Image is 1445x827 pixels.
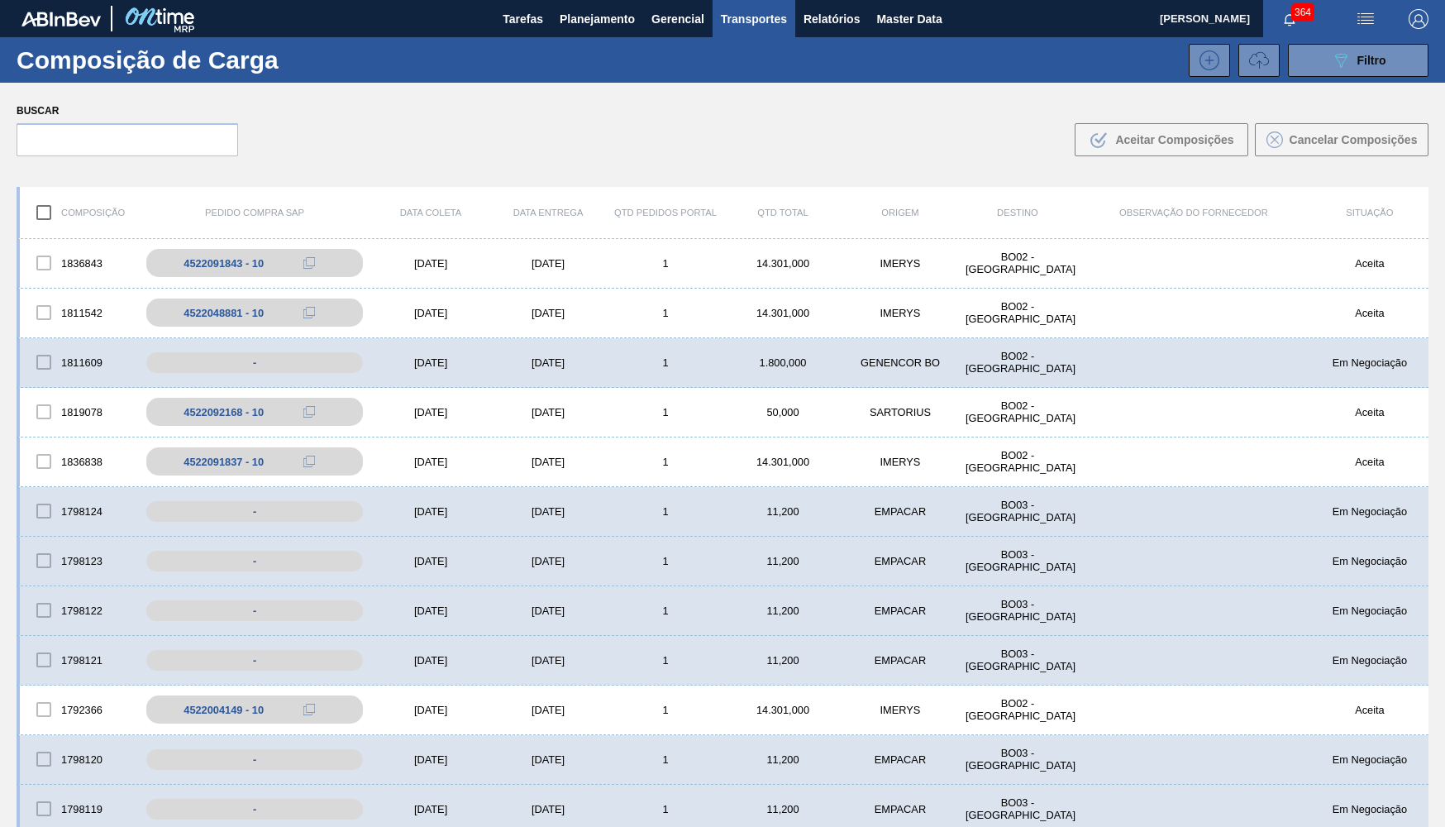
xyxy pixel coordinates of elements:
div: [DATE] [489,654,607,667]
div: [DATE] [489,406,607,418]
div: Qtd Total [724,208,842,218]
div: [DATE] [372,356,489,369]
div: BO03 - Santa Cruz [959,796,1076,821]
div: Aceita [1311,307,1428,319]
div: 1 [607,505,724,518]
div: Aceita [1311,257,1428,270]
div: 1 [607,456,724,468]
div: BO02 - La Paz [959,350,1076,375]
div: Em Negociação [1311,605,1428,617]
h1: Composição de Carga [17,50,284,69]
div: Em Negociação [1311,654,1428,667]
img: TNhmsLtSVTkK8tSr43FrP2fwEKptu5GPRR3wAAAABJRU5ErkJggg== [21,12,101,26]
div: 1811609 [20,345,137,380]
div: [DATE] [372,704,489,716]
div: [DATE] [372,307,489,319]
div: - [146,650,362,671]
div: [DATE] [372,654,489,667]
div: 14.301,000 [724,307,842,319]
div: BO02 - La Paz [959,449,1076,474]
div: BO02 - La Paz [959,399,1076,424]
div: BO03 - Santa Cruz [959,598,1076,623]
div: 1 [607,803,724,815]
div: [DATE] [372,406,489,418]
div: Origem [842,208,959,218]
div: [DATE] [489,456,607,468]
div: 4522092168 - 10 [184,406,264,418]
div: Em Negociação [1311,356,1428,369]
div: 11,200 [724,605,842,617]
div: BO02 - La Paz [959,300,1076,325]
div: EMPACAR [842,803,959,815]
div: 1 [607,257,724,270]
div: 1 [607,406,724,418]
div: [DATE] [489,307,607,319]
div: Em Negociação [1311,555,1428,567]
div: [DATE] [489,555,607,567]
div: Pedido Volume [1230,44,1280,77]
div: Em Negociação [1311,753,1428,766]
div: - [146,799,362,820]
div: Copiar [293,452,326,471]
div: Data coleta [372,208,489,218]
div: - [146,501,362,522]
div: [DATE] [489,605,607,617]
span: Cancelar Composições [1290,133,1418,146]
div: 14.301,000 [724,704,842,716]
div: [DATE] [372,803,489,815]
div: Destino [959,208,1076,218]
div: 1836843 [20,246,137,280]
button: Cancelar Composições [1255,123,1428,156]
div: 1 [607,307,724,319]
div: GENENCOR BO [842,356,959,369]
div: Aceita [1311,406,1428,418]
div: Copiar [293,253,326,273]
div: IMERYS [842,704,959,716]
div: 1 [607,605,724,617]
div: EMPACAR [842,605,959,617]
div: - [146,600,362,621]
div: 1 [607,753,724,766]
div: SARTORIUS [842,406,959,418]
div: 11,200 [724,753,842,766]
button: Filtro [1288,44,1428,77]
button: Notificações [1263,7,1316,31]
div: [DATE] [489,505,607,518]
div: 11,200 [724,505,842,518]
span: Relatórios [804,9,860,29]
div: BO03 - Santa Cruz [959,499,1076,523]
div: [DATE] [489,803,607,815]
div: [DATE] [372,456,489,468]
div: BO03 - Santa Cruz [959,548,1076,573]
div: 1.800,000 [724,356,842,369]
div: 1798121 [20,643,137,677]
span: Gerencial [651,9,704,29]
div: Nova Composição [1180,44,1230,77]
div: - [146,551,362,571]
div: [DATE] [372,257,489,270]
div: Copiar [293,402,326,422]
div: BO02 - La Paz [959,251,1076,275]
div: IMERYS [842,257,959,270]
div: Em Negociação [1311,505,1428,518]
div: 1836838 [20,444,137,479]
div: 4522091837 - 10 [184,456,264,468]
div: [DATE] [372,605,489,617]
div: [DATE] [372,753,489,766]
label: Buscar [17,99,238,123]
span: Filtro [1357,54,1386,67]
img: Logout [1409,9,1428,29]
div: [DATE] [489,257,607,270]
span: 364 [1291,3,1314,22]
div: Situação [1311,208,1428,218]
span: Aceitar Composições [1115,133,1233,146]
div: 14.301,000 [724,456,842,468]
div: 1798120 [20,742,137,777]
div: 11,200 [724,555,842,567]
div: 11,200 [724,803,842,815]
div: 4522048881 - 10 [184,307,264,319]
div: 1 [607,654,724,667]
div: 4522091843 - 10 [184,257,264,270]
div: Data entrega [489,208,607,218]
div: [DATE] [489,704,607,716]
